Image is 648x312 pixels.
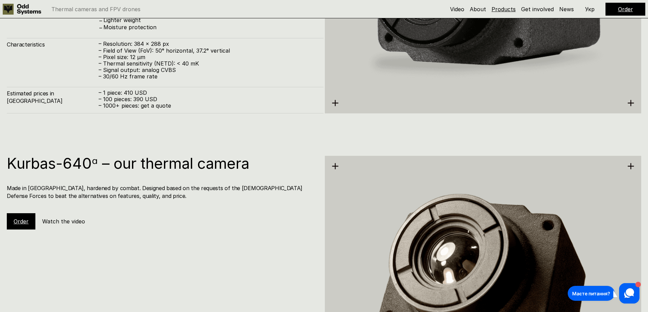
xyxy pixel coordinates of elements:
p: Thermal cameras and FPV drones [51,6,140,12]
p: Moisture protection [103,24,317,31]
h1: Kurbas-640ᵅ – our thermal camera [7,156,317,171]
a: News [559,6,574,13]
p: Lighter weight [103,17,317,23]
h4: Characteristics [7,41,99,48]
h4: Estimated prices in [GEOGRAPHIC_DATA] [7,90,99,105]
h4: Made in [GEOGRAPHIC_DATA], hardened by combat. Designed based on the requests of the [DEMOGRAPHIC... [7,184,317,200]
p: – 1 piece: 410 USD – 100 pieces: 390 USD – 1000+ pieces: get a quote [99,90,317,109]
iframe: HelpCrunch [566,281,641,305]
a: Video [450,6,464,13]
p: Укр [585,6,595,12]
p: – Pixel size: 12 µm [99,54,317,60]
p: – Resolution: 384 x 288 px [99,41,317,47]
a: Get involved [521,6,554,13]
h4: – [99,24,102,31]
h4: – [99,17,102,24]
a: Products [492,6,516,13]
a: Order [14,218,29,225]
a: Order [618,6,633,13]
p: – Signal output: analog CVBS [99,67,317,73]
a: About [470,6,486,13]
p: – Thermal sensitivity (NETD): < 40 mK [99,60,317,67]
p: – Field of View (FoV): 50° horizontal, 37.2° vertical [99,48,317,54]
p: – 30/60 Hz frame rate [99,73,317,80]
h5: Watch the video [42,218,85,225]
